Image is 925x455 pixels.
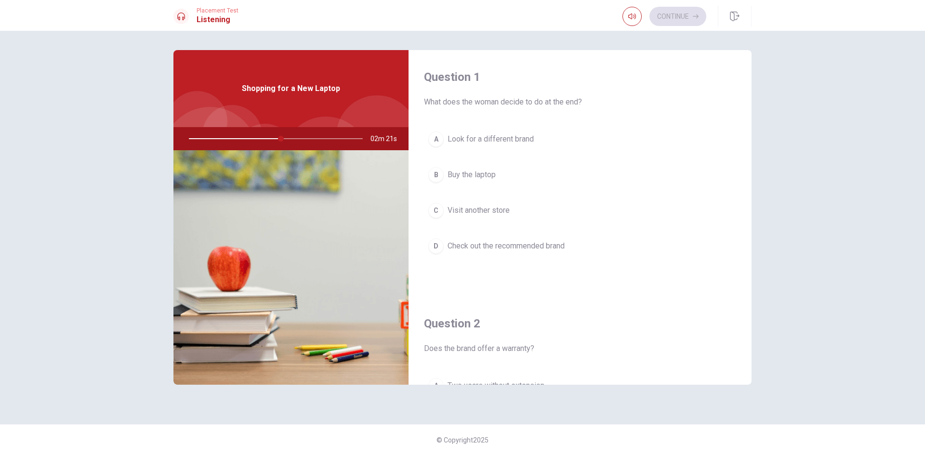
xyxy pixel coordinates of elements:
[448,133,534,145] span: Look for a different brand
[424,316,736,331] h4: Question 2
[424,163,736,187] button: BBuy the laptop
[424,198,736,222] button: CVisit another store
[173,150,409,385] img: Shopping for a New Laptop
[424,343,736,354] span: Does the brand offer a warranty?
[428,131,444,147] div: A
[197,14,238,26] h1: Listening
[428,167,444,182] div: B
[424,374,736,398] button: ATwo years without extension
[448,380,544,391] span: Two years without extension
[242,83,340,94] span: Shopping for a New Laptop
[428,238,444,254] div: D
[197,7,238,14] span: Placement Test
[424,127,736,151] button: ALook for a different brand
[424,69,736,85] h4: Question 1
[428,378,444,393] div: A
[428,203,444,218] div: C
[436,436,489,444] span: © Copyright 2025
[448,240,565,252] span: Check out the recommended brand
[424,96,736,108] span: What does the woman decide to do at the end?
[448,205,510,216] span: Visit another store
[424,234,736,258] button: DCheck out the recommended brand
[370,127,405,150] span: 02m 21s
[448,169,496,181] span: Buy the laptop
